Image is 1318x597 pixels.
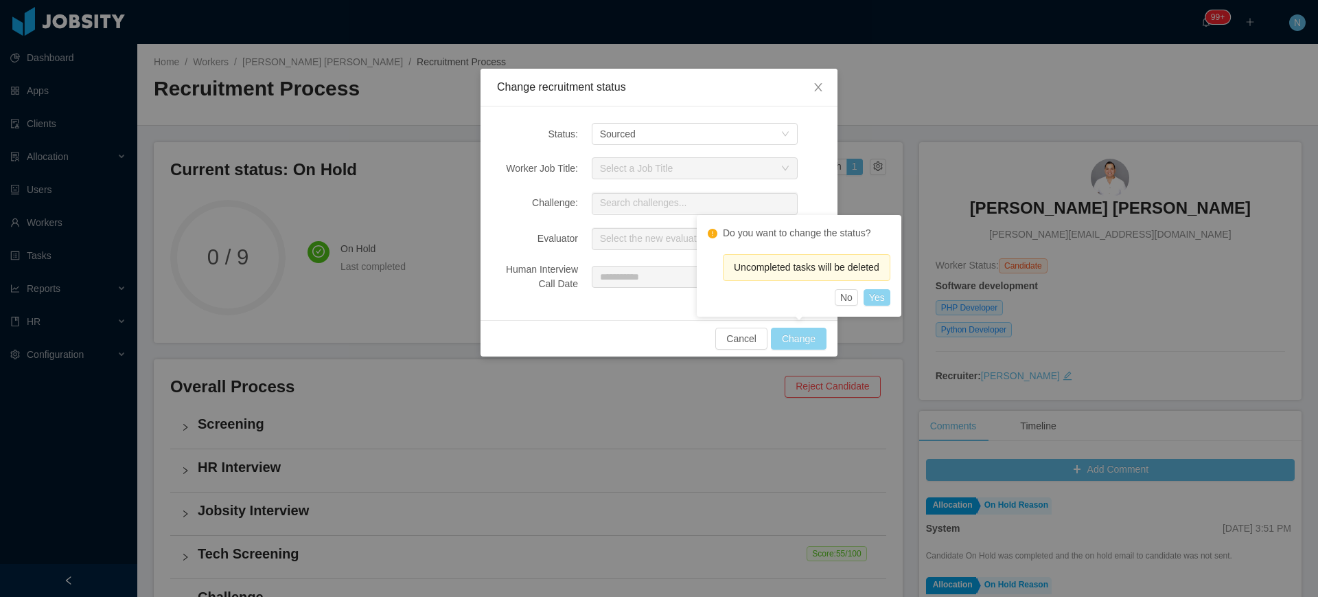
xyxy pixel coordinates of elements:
[497,196,578,210] div: Challenge:
[600,161,774,175] div: Select a Job Title
[497,262,578,291] div: Human Interview Call Date
[715,328,767,350] button: Cancel
[771,328,826,350] button: Change
[781,164,789,174] i: icon: down
[600,124,636,144] div: Sourced
[708,229,717,238] i: icon: exclamation-circle
[497,232,578,246] div: Evaluator
[497,127,578,142] div: Status:
[734,262,879,273] span: Uncompleted tasks will be deleted
[799,69,837,107] button: Close
[781,130,789,139] i: icon: down
[723,227,871,238] text: Do you want to change the status?
[497,80,821,95] div: Change recruitment status
[835,289,858,306] button: No
[864,289,890,306] button: Yes
[813,82,824,93] i: icon: close
[497,161,578,176] div: Worker Job Title:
